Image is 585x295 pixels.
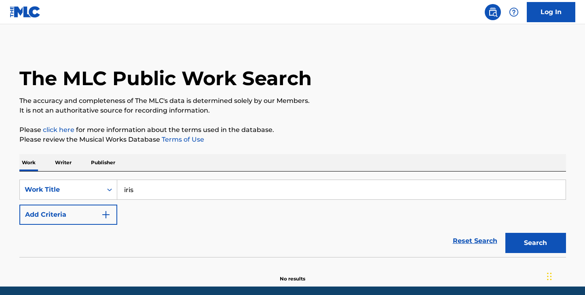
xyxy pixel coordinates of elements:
[449,232,501,250] a: Reset Search
[160,136,204,143] a: Terms of Use
[89,154,118,171] p: Publisher
[19,154,38,171] p: Work
[19,66,312,90] h1: The MLC Public Work Search
[547,264,552,289] div: Drag
[19,180,566,257] form: Search Form
[19,125,566,135] p: Please for more information about the terms used in the database.
[527,2,575,22] a: Log In
[19,135,566,144] p: Please review the Musical Works Database
[485,4,501,20] a: Public Search
[25,185,97,195] div: Work Title
[53,154,74,171] p: Writer
[43,126,74,134] a: click here
[509,7,519,17] img: help
[101,210,111,220] img: 9d2ae6d4665cec9f34b9.svg
[505,233,566,253] button: Search
[19,205,117,225] button: Add Criteria
[19,96,566,106] p: The accuracy and completeness of The MLC's data is determined solely by our Members.
[545,256,585,295] iframe: Chat Widget
[280,266,305,282] p: No results
[10,6,41,18] img: MLC Logo
[488,7,498,17] img: search
[19,106,566,115] p: It is not an authoritative source for recording information.
[506,4,522,20] div: Help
